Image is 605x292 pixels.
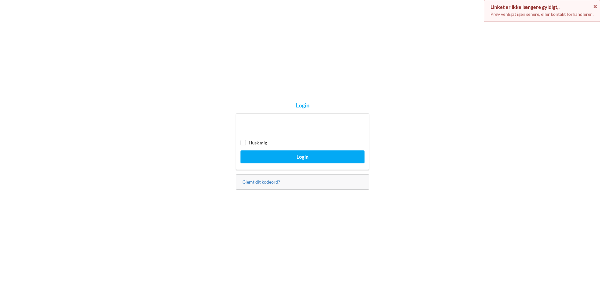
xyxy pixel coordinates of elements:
[490,11,594,17] p: Prøv venligst igen senere, eller kontakt forhandleren.
[240,140,267,145] label: Husk mig
[296,102,309,109] div: Login
[240,150,365,163] button: Login
[242,179,280,185] a: Glemt dit kodeord?
[490,4,594,10] div: Linket er ikke længere gyldigt,.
